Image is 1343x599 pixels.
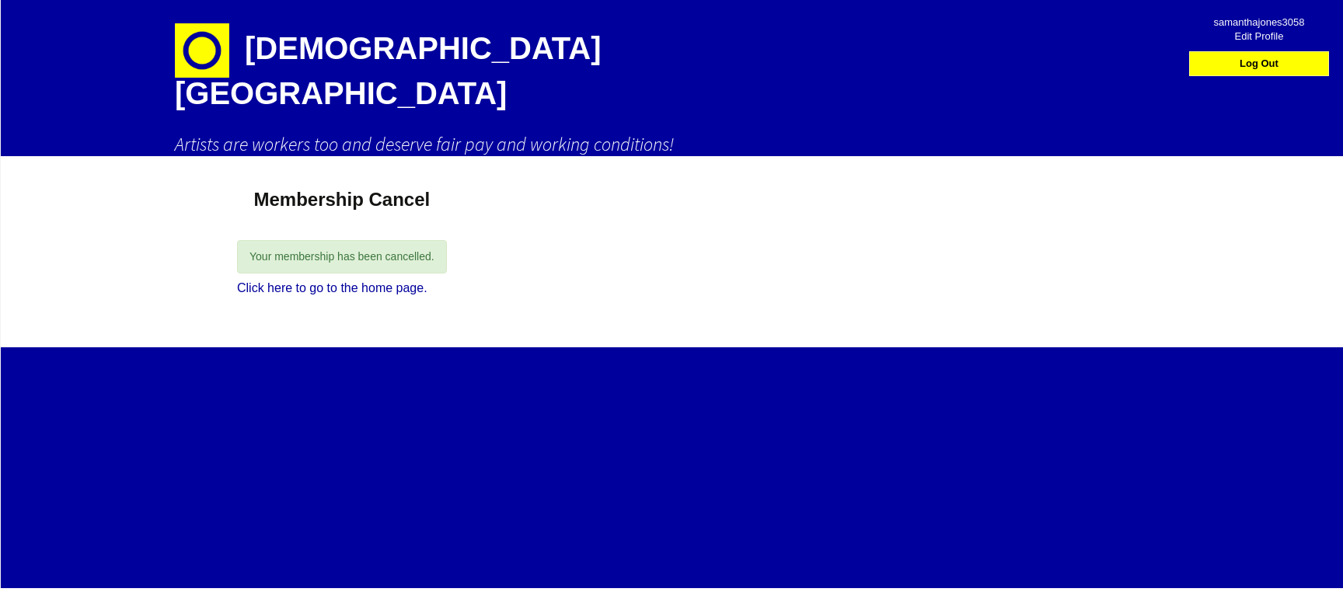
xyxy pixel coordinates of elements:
[237,240,447,273] div: Your membership has been cancelled.
[175,23,229,78] img: circle-e1448293145835.png
[175,132,1170,156] h2: Artists are workers too and deserve fair pay and working conditions!
[1204,24,1314,38] span: Edit Profile
[1204,10,1314,24] span: samanthajones3058
[237,281,427,294] a: Click here to go to the home page.
[237,187,447,211] h1: Membership Cancel
[1193,52,1325,75] a: Log Out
